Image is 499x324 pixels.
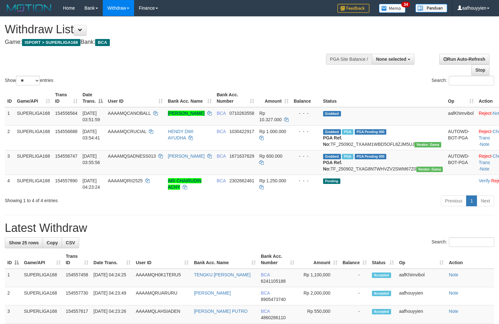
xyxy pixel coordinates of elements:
[355,129,387,135] span: PGA Pending
[416,167,443,172] span: Vendor URL: https://trx31.1velocity.biz
[337,4,369,13] img: Feedback.jpg
[401,2,410,7] span: 34
[229,178,254,183] span: Copy 2302662461 to clipboard
[372,54,414,65] button: None selected
[294,110,318,116] div: - - -
[53,89,80,107] th: Trans ID: activate to sort column ascending
[5,222,494,234] h1: Latest Withdraw
[323,178,340,184] span: Pending
[323,135,342,147] b: PGA Ref. No:
[5,150,14,175] td: 3
[355,154,387,159] span: PGA Pending
[479,111,492,116] a: Reject
[108,111,151,116] span: AAAAMQCANOBALL
[194,309,247,314] a: [PERSON_NAME] PUTRO
[133,305,191,324] td: AAAAMQLAHSIADEN
[340,269,369,287] td: -
[449,290,458,296] a: Note
[16,76,40,85] select: Showentries
[445,150,476,175] td: AUTOWD-BOT-PGA
[439,54,489,65] a: Run Auto-Refresh
[194,272,250,277] a: TENGKU [PERSON_NAME]
[261,315,286,320] span: Copy 4860286110 to clipboard
[397,287,446,305] td: aafhouyyien
[397,250,446,269] th: Op: activate to sort column ascending
[91,305,133,324] td: [DATE] 04:23:26
[291,89,321,107] th: Balance
[397,269,446,287] td: aafKhimvibol
[47,240,58,245] span: Copy
[369,250,397,269] th: Status: activate to sort column ascending
[261,309,270,314] span: BCA
[323,160,342,171] b: PGA Ref. No:
[340,250,369,269] th: Balance: activate to sort column ascending
[259,111,282,122] span: Rp 10.327.000
[217,154,226,159] span: BCA
[297,305,340,324] td: Rp 550,000
[5,305,21,324] td: 3
[5,76,53,85] label: Show entries
[449,76,494,85] input: Search:
[294,178,318,184] div: - - -
[321,150,446,175] td: TF_250902_TXAG8NTWHVZV2SWM67Z0
[261,279,286,284] span: Copy 6241105188 to clipboard
[441,195,466,206] a: Previous
[479,129,492,134] a: Reject
[259,178,286,183] span: Rp 1.250.000
[5,175,14,193] td: 4
[479,154,492,159] a: Reject
[105,89,165,107] th: User ID: activate to sort column ascending
[297,269,340,287] td: Rp 1,100,000
[9,240,39,245] span: Show 25 rows
[323,154,341,159] span: Grabbed
[379,4,406,13] img: Button%20Memo.svg
[108,178,143,183] span: AAAAMQRII2525
[340,287,369,305] td: -
[479,178,490,183] a: Verify
[5,269,21,287] td: 1
[63,287,91,305] td: 154557730
[62,237,79,248] a: CSV
[372,291,391,296] span: Accepted
[66,240,75,245] span: CSV
[5,125,14,150] td: 2
[480,166,489,171] a: Note
[133,287,191,305] td: AAAAMQRUARURU
[168,154,205,159] a: [PERSON_NAME]
[14,107,53,126] td: SUPERLIGA168
[323,111,341,116] span: Grabbed
[80,89,105,107] th: Date Trans.: activate to sort column descending
[445,125,476,150] td: AUTOWD-BOT-PGA
[258,250,297,269] th: Bank Acc. Number: activate to sort column ascending
[168,129,193,140] a: HENDY DWI AYUDHA
[432,76,494,85] label: Search:
[321,125,446,150] td: TF_250902_TXAAM1WBD5OFL8ZJM5UJ
[14,150,53,175] td: SUPERLIGA168
[191,250,258,269] th: Bank Acc. Name: activate to sort column ascending
[445,107,476,126] td: aafKhimvibol
[42,237,62,248] a: Copy
[83,111,100,122] span: [DATE] 03:51:59
[376,57,406,62] span: None selected
[214,89,257,107] th: Bank Acc. Number: activate to sort column ascending
[449,309,458,314] a: Note
[257,89,291,107] th: Amount: activate to sort column ascending
[342,129,353,135] span: Marked by aafchhiseyha
[14,125,53,150] td: SUPERLIGA168
[414,142,441,147] span: Vendor URL: https://trx31.1velocity.biz
[261,297,286,302] span: Copy 8905473740 to clipboard
[55,129,78,134] span: 154556688
[5,39,326,45] h4: Game: Bank:
[108,154,156,159] span: AAAAMQSADNESS013
[259,129,286,134] span: Rp 1.000.000
[55,178,78,183] span: 154557890
[372,309,391,314] span: Accepted
[5,237,43,248] a: Show 25 rows
[91,269,133,287] td: [DATE] 04:24:25
[63,269,91,287] td: 154557458
[91,287,133,305] td: [DATE] 04:23:49
[229,154,254,159] span: Copy 1671637629 to clipboard
[168,111,205,116] a: [PERSON_NAME]
[21,287,63,305] td: SUPERLIGA168
[342,154,353,159] span: Marked by aafchhiseyha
